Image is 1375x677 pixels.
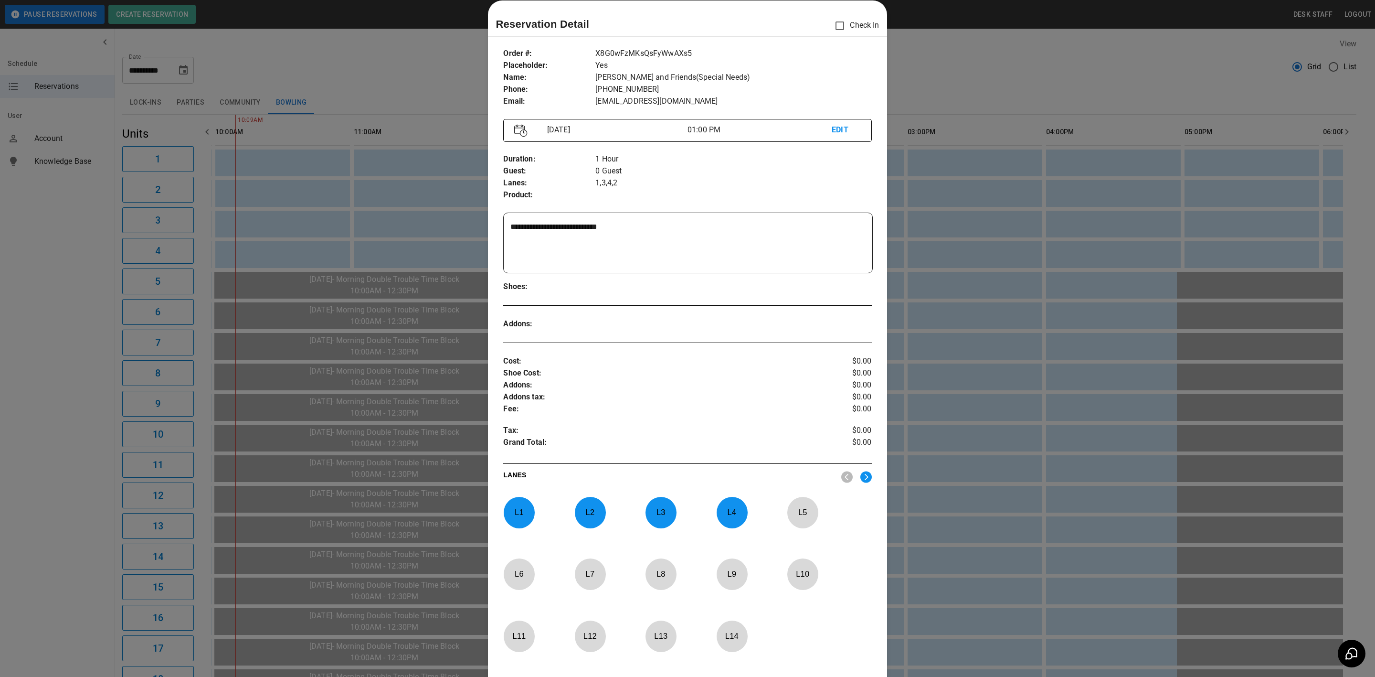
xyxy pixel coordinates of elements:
p: 1,3,4,2 [595,177,871,189]
p: L 2 [574,501,606,524]
p: [EMAIL_ADDRESS][DOMAIN_NAME] [595,96,871,107]
p: Shoes : [503,281,595,293]
p: [DATE] [543,124,687,136]
p: L 1 [503,501,535,524]
p: $0.00 [810,437,872,451]
p: L 12 [574,625,606,647]
p: Product : [503,189,595,201]
p: Name : [503,72,595,84]
p: Cost : [503,355,810,367]
p: Fee : [503,403,810,415]
img: right.svg [860,471,872,483]
p: L 13 [645,625,677,647]
p: $0.00 [810,379,872,391]
p: L 5 [787,501,818,524]
p: $0.00 [810,403,872,415]
p: $0.00 [810,355,872,367]
p: [PHONE_NUMBER] [595,84,871,96]
p: L 11 [503,625,535,647]
p: 0 Guest [595,165,871,177]
p: L 7 [574,563,606,585]
p: L 3 [645,501,677,524]
p: 01:00 PM [687,124,832,136]
p: Yes [595,60,871,72]
p: Guest : [503,165,595,177]
p: L 8 [645,563,677,585]
p: L 9 [716,563,748,585]
p: Addons tax : [503,391,810,403]
p: $0.00 [810,391,872,403]
p: Duration : [503,153,595,165]
p: LANES [503,470,833,484]
p: Addons : [503,379,810,391]
p: [PERSON_NAME] and Friends(Special Needs) [595,72,871,84]
p: EDIT [832,124,860,136]
p: Phone : [503,84,595,96]
p: Check In [830,16,879,36]
p: Reservation Detail [496,16,589,32]
p: Lanes : [503,177,595,189]
img: Vector [514,124,528,137]
p: Email : [503,96,595,107]
p: $0.00 [810,367,872,379]
p: X8G0wFzMKsQsFyWwAXs5 [595,48,871,60]
p: Order # : [503,48,595,60]
p: L 4 [716,501,748,524]
p: Placeholder : [503,60,595,72]
p: Shoe Cost : [503,367,810,379]
p: Grand Total : [503,437,810,451]
p: L 6 [503,563,535,585]
p: Addons : [503,318,595,330]
p: Tax : [503,425,810,437]
p: L 10 [787,563,818,585]
p: 1 Hour [595,153,871,165]
p: L 14 [716,625,748,647]
p: $0.00 [810,425,872,437]
img: nav_left.svg [841,471,853,483]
